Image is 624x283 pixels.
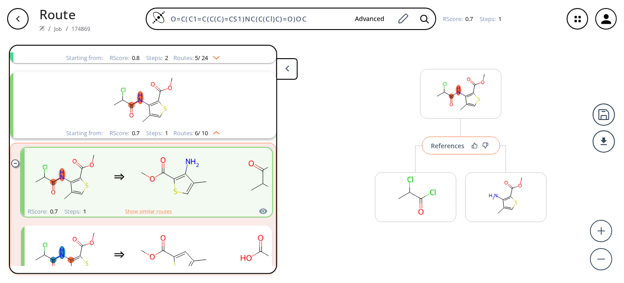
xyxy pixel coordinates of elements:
span: 0.7 [49,207,58,215]
input: Enter SMILES [165,14,348,23]
span: 5 / 24 [195,55,208,61]
img: Spaya logo [39,26,45,31]
a: 174869 [72,25,91,33]
div: Routes: [174,130,220,136]
div: Starting from: [67,130,103,136]
svg: COC(=O)c1scc(C)c1NC(=O)C(C)Cl [27,72,259,128]
div: Steps : [147,130,169,136]
svg: COC(=O)c1scc(C)c1NC(=O)C(C)Cl [25,227,105,283]
li: / [66,24,68,33]
img: Up [208,128,220,135]
svg: COC(=O)c1scc(C)c1N [466,173,546,219]
div: RScore : [28,209,58,214]
svg: COC(=O)c1scc(C)c1NC(=O)C(C)Cl [421,69,501,115]
div: RScore : [110,130,140,136]
div: RScore : [110,55,140,61]
img: Down [208,52,220,60]
svg: COC(=O)c1scc(C)c1N [134,149,214,205]
span: 0.7 [131,129,140,137]
span: 1 [82,207,86,215]
div: Starting from: [67,55,103,61]
div: References [431,143,465,149]
button: References [422,137,500,154]
span: 0.7 [464,15,473,23]
button: Advanced [348,11,392,27]
span: 1 [497,15,502,23]
a: Job [54,25,62,33]
button: Show similar routes [125,207,172,215]
p: Route [39,4,91,24]
div: Steps : [147,55,169,61]
div: RScore : [443,16,473,22]
svg: CC(Cl)C(=O)Cl [223,149,304,205]
div: Steps : [64,209,86,214]
svg: CC(Cl)C(=O)O [223,227,304,283]
svg: CC(Cl)C(=O)Cl [375,173,456,219]
svg: COC(=O)c1scc(C)c1NC(=O)C(C)Cl [25,149,105,205]
li: / [48,24,51,33]
span: 2 [164,54,169,62]
span: 1 [164,129,169,137]
svg: COC(=O)c1cc(C)cs1 [134,227,214,283]
span: 0.8 [131,54,140,62]
div: Routes: [174,55,220,61]
img: Logo Spaya [152,11,165,24]
div: Steps : [480,16,502,22]
span: 6 / 10 [195,130,208,136]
